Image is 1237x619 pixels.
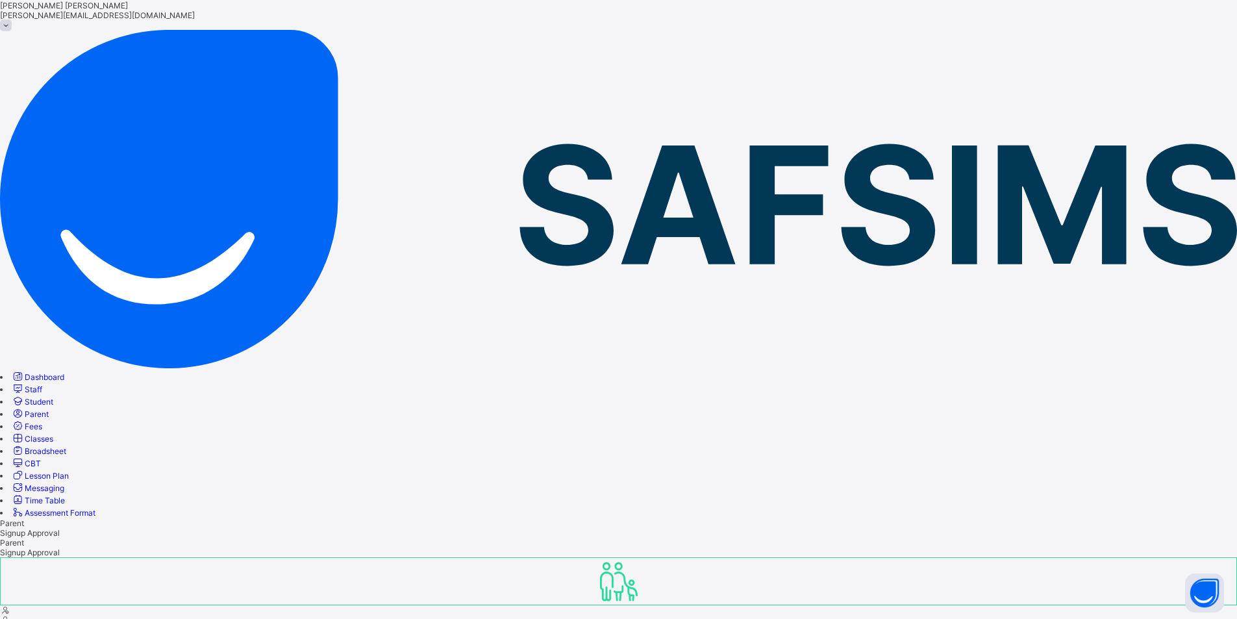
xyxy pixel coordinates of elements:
[11,422,42,431] a: Fees
[25,385,42,394] span: Staff
[1185,574,1224,613] button: Open asap
[11,434,53,444] a: Classes
[11,385,42,394] a: Staff
[25,434,53,444] span: Classes
[25,483,64,493] span: Messaging
[25,446,66,456] span: Broadsheet
[25,471,69,481] span: Lesson Plan
[11,471,69,481] a: Lesson Plan
[11,409,49,419] a: Parent
[25,508,95,518] span: Assessment Format
[25,422,42,431] span: Fees
[11,459,41,468] a: CBT
[11,508,95,518] a: Assessment Format
[25,496,65,505] span: Time Table
[11,446,66,456] a: Broadsheet
[11,483,64,493] a: Messaging
[11,372,64,382] a: Dashboard
[25,409,49,419] span: Parent
[11,496,65,505] a: Time Table
[25,372,64,382] span: Dashboard
[11,397,53,407] a: Student
[25,459,41,468] span: CBT
[25,397,53,407] span: Student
